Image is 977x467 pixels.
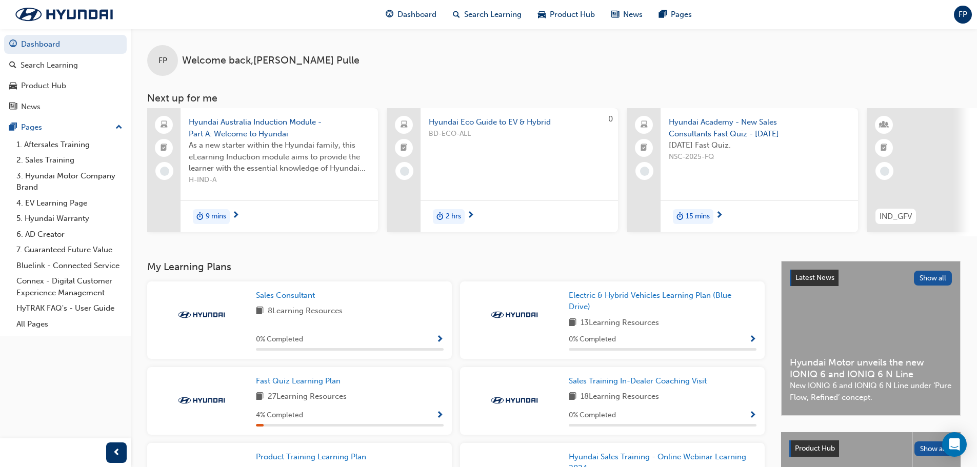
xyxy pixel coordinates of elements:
span: 0 % Completed [569,410,616,421]
span: book-icon [569,317,576,330]
button: Show Progress [749,409,756,422]
span: 8 Learning Resources [268,305,343,318]
span: [DATE] Fast Quiz. [669,139,850,151]
a: Product Training Learning Plan [256,451,370,463]
span: NSC-2025-FQ [669,151,850,163]
a: 2. Sales Training [12,152,127,168]
span: laptop-icon [161,118,168,132]
span: IND_GFV [880,211,912,222]
a: Product Hub [4,76,127,95]
span: learningRecordVerb_NONE-icon [640,167,649,176]
span: H-IND-A [189,174,370,186]
button: Show Progress [436,333,444,346]
a: Sales Training In-Dealer Coaching Visit [569,375,711,387]
a: Hyundai Australia Induction Module - Part A: Welcome to HyundaiAs a new starter within the Hyunda... [147,108,378,232]
span: Sales Consultant [256,291,315,300]
button: Pages [4,118,127,137]
span: booktick-icon [881,141,888,155]
a: Latest NewsShow allHyundai Motor unveils the new IONIQ 6 and IONIQ 6 N LineNew IONIQ 6 and IONIQ ... [781,261,961,416]
a: Electric & Hybrid Vehicles Learning Plan (Blue Drive) [569,290,756,313]
button: DashboardSearch LearningProduct HubNews [4,33,127,118]
span: next-icon [467,211,474,220]
span: learningResourceType_INSTRUCTOR_LED-icon [881,118,888,132]
span: Hyundai Motor unveils the new IONIQ 6 and IONIQ 6 N Line [790,357,952,380]
a: news-iconNews [603,4,651,25]
a: 3. Hyundai Motor Company Brand [12,168,127,195]
span: next-icon [232,211,240,220]
img: Trak [173,395,230,405]
span: pages-icon [659,8,667,21]
a: pages-iconPages [651,4,700,25]
span: Sales Training In-Dealer Coaching Visit [569,376,707,385]
a: News [4,97,127,116]
span: book-icon [256,391,264,403]
span: search-icon [453,8,460,21]
img: Trak [486,310,543,320]
span: News [623,9,643,21]
a: Search Learning [4,56,127,75]
span: booktick-icon [401,141,408,155]
span: guage-icon [9,40,17,49]
span: learningRecordVerb_NONE-icon [400,167,409,176]
img: Trak [5,4,123,25]
span: duration-icon [676,210,684,224]
img: Trak [173,310,230,320]
div: Pages [21,121,42,133]
span: 13 Learning Resources [581,317,659,330]
a: Bluelink - Connected Service [12,258,127,274]
button: FP [954,6,972,24]
a: Latest NewsShow all [790,270,952,286]
span: booktick-icon [161,141,168,155]
span: Pages [671,9,692,21]
span: news-icon [9,103,17,112]
span: Search Learning [464,9,522,21]
span: FP [959,9,967,21]
div: Product Hub [21,80,66,92]
span: 0 % Completed [569,334,616,346]
span: 0 [608,114,613,124]
a: Product HubShow all [789,440,952,457]
a: 6. AD Creator [12,227,127,242]
span: 9 mins [206,211,226,222]
a: 1. Aftersales Training [12,137,127,153]
span: laptop-icon [401,118,408,132]
span: pages-icon [9,123,17,132]
h3: Next up for me [131,92,977,104]
span: Hyundai Eco Guide to EV & Hybrid [429,116,610,128]
div: Open Intercom Messenger [942,432,967,457]
a: Fast Quiz Learning Plan [256,375,345,387]
h3: My Learning Plans [147,261,765,273]
a: Connex - Digital Customer Experience Management [12,273,127,300]
span: up-icon [115,121,123,134]
span: Electric & Hybrid Vehicles Learning Plan (Blue Drive) [569,291,731,312]
span: Hyundai Academy - New Sales Consultants Fast Quiz - [DATE] [669,116,850,139]
img: Trak [486,395,543,405]
span: Dashboard [397,9,436,21]
button: Show all [914,441,953,456]
span: learningRecordVerb_NONE-icon [160,167,169,176]
span: 0 % Completed [256,334,303,346]
span: book-icon [256,305,264,318]
span: Show Progress [749,411,756,420]
span: Product Hub [550,9,595,21]
button: Show Progress [749,333,756,346]
span: learningRecordVerb_NONE-icon [880,167,889,176]
span: Fast Quiz Learning Plan [256,376,341,385]
span: 18 Learning Resources [581,391,659,403]
span: search-icon [9,61,16,70]
span: news-icon [611,8,619,21]
span: laptop-icon [641,118,648,132]
span: Show Progress [436,411,444,420]
a: 5. Hyundai Warranty [12,211,127,227]
a: Sales Consultant [256,290,319,301]
a: All Pages [12,316,127,332]
div: News [21,101,41,113]
span: Product Training Learning Plan [256,452,366,461]
span: As a new starter within the Hyundai family, this eLearning Induction module aims to provide the l... [189,139,370,174]
span: Welcome back , [PERSON_NAME] Pulle [182,55,360,67]
span: FP [158,55,167,67]
span: BD-ECO-ALL [429,128,610,140]
span: Show Progress [749,335,756,344]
